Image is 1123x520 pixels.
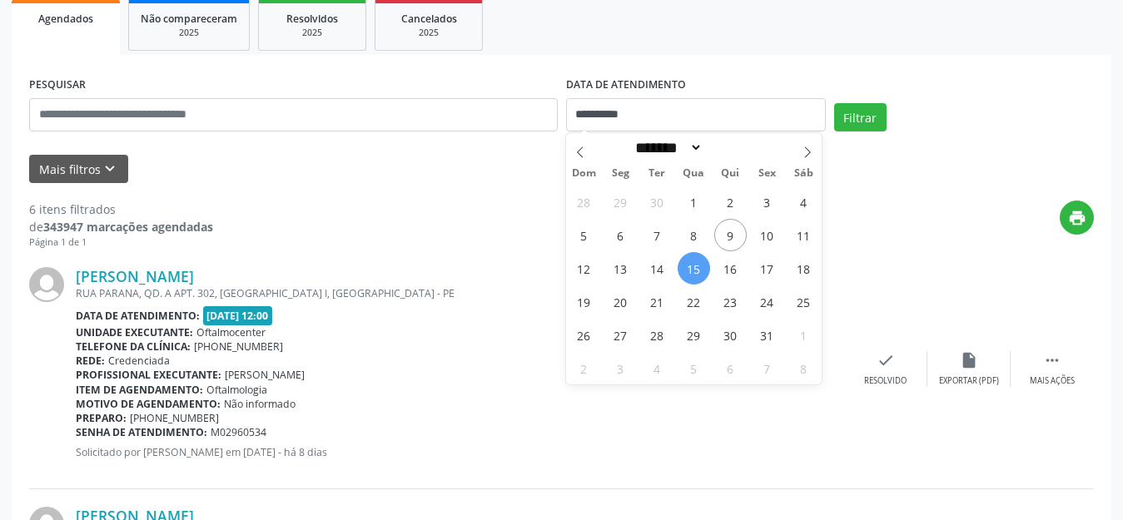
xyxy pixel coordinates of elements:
div: RUA PARANA, QD. A APT. 302, [GEOGRAPHIC_DATA] I, [GEOGRAPHIC_DATA] - PE [76,286,844,300]
img: img [29,267,64,302]
span: Outubro 15, 2025 [678,252,710,285]
span: Outubro 17, 2025 [751,252,783,285]
span: Novembro 4, 2025 [641,352,673,384]
b: Profissional executante: [76,368,221,382]
span: Não compareceram [141,12,237,26]
span: Outubro 11, 2025 [788,219,820,251]
span: Novembro 7, 2025 [751,352,783,384]
span: Outubro 18, 2025 [788,252,820,285]
span: Oftalmocenter [196,325,266,339]
span: Outubro 10, 2025 [751,219,783,251]
span: Outubro 16, 2025 [714,252,747,285]
b: Motivo de agendamento: [76,397,221,411]
span: Outubro 2, 2025 [714,186,747,218]
span: Oftalmologia [206,383,267,397]
span: Novembro 8, 2025 [788,352,820,384]
span: Outubro 1, 2025 [678,186,710,218]
button: print [1060,201,1094,235]
span: Agendados [38,12,93,26]
div: Exportar (PDF) [939,375,999,387]
input: Year [703,139,758,156]
span: Outubro 9, 2025 [714,219,747,251]
b: Item de agendamento: [76,383,203,397]
span: Novembro 2, 2025 [568,352,600,384]
div: de [29,218,213,235]
span: [PHONE_NUMBER] [130,411,219,425]
b: Senha de atendimento: [76,425,207,439]
span: Não informado [224,397,296,411]
div: 6 itens filtrados [29,201,213,218]
span: Novembro 6, 2025 [714,352,747,384]
div: 2025 [387,27,470,39]
div: 2025 [141,27,237,39]
span: Outubro 14, 2025 [641,252,673,285]
button: Mais filtroskeyboard_arrow_down [29,155,128,184]
span: Ter [639,168,675,179]
span: Sáb [785,168,822,179]
b: Telefone da clínica: [76,339,191,354]
span: Novembro 3, 2025 [604,352,637,384]
span: Outubro 31, 2025 [751,319,783,351]
span: Outubro 5, 2025 [568,219,600,251]
span: Novembro 5, 2025 [678,352,710,384]
span: Sex [748,168,785,179]
span: Resolvidos [286,12,338,26]
b: Data de atendimento: [76,309,200,323]
div: Mais ações [1030,375,1075,387]
i: print [1068,209,1086,227]
i: check [877,351,895,369]
i: keyboard_arrow_down [101,160,119,178]
span: Outubro 7, 2025 [641,219,673,251]
span: Outubro 8, 2025 [678,219,710,251]
span: Seg [602,168,639,179]
span: Setembro 30, 2025 [641,186,673,218]
div: 2025 [271,27,354,39]
span: Outubro 30, 2025 [714,319,747,351]
b: Unidade executante: [76,325,193,339]
span: Outubro 12, 2025 [568,252,600,285]
span: Outubro 29, 2025 [678,319,710,351]
label: DATA DE ATENDIMENTO [566,72,686,98]
span: Dom [566,168,603,179]
span: Outubro 22, 2025 [678,285,710,318]
span: Outubro 28, 2025 [641,319,673,351]
span: Outubro 25, 2025 [788,285,820,318]
p: Solicitado por [PERSON_NAME] em [DATE] - há 8 dias [76,445,844,459]
span: [PERSON_NAME] [225,368,305,382]
label: PESQUISAR [29,72,86,98]
span: Setembro 28, 2025 [568,186,600,218]
span: Outubro 3, 2025 [751,186,783,218]
span: Novembro 1, 2025 [788,319,820,351]
span: Outubro 24, 2025 [751,285,783,318]
i: insert_drive_file [960,351,978,369]
strong: 343947 marcações agendadas [43,219,213,235]
span: Outubro 6, 2025 [604,219,637,251]
span: [PHONE_NUMBER] [194,339,283,354]
span: Outubro 13, 2025 [604,252,637,285]
span: Credenciada [108,354,170,368]
span: M02960534 [211,425,266,439]
select: Month [630,139,703,156]
span: Outubro 19, 2025 [568,285,600,318]
span: Outubro 21, 2025 [641,285,673,318]
div: Resolvido [864,375,907,387]
b: Preparo: [76,411,127,425]
span: Setembro 29, 2025 [604,186,637,218]
div: Página 1 de 1 [29,235,213,250]
span: Outubro 27, 2025 [604,319,637,351]
span: Cancelados [401,12,457,26]
span: Outubro 4, 2025 [788,186,820,218]
span: Outubro 26, 2025 [568,319,600,351]
span: Outubro 20, 2025 [604,285,637,318]
b: Rede: [76,354,105,368]
button: Filtrar [834,103,887,131]
span: [DATE] 12:00 [203,306,273,325]
i:  [1043,351,1061,369]
span: Qua [675,168,712,179]
a: [PERSON_NAME] [76,267,194,285]
span: Outubro 23, 2025 [714,285,747,318]
span: Qui [712,168,748,179]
